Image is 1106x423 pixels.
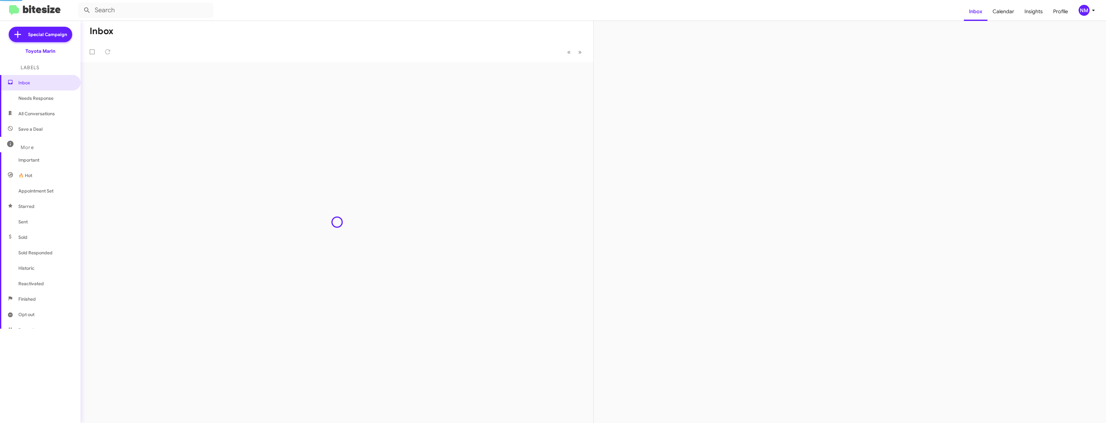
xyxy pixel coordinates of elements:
[18,126,43,132] span: Save a Deal
[1073,5,1099,16] button: NM
[18,234,27,240] span: Sold
[18,157,73,163] span: Important
[574,45,586,59] button: Next
[21,65,39,70] span: Labels
[18,110,55,117] span: All Conversations
[18,311,34,318] span: Opt out
[18,95,73,101] span: Needs Response
[18,265,34,271] span: Historic
[18,327,34,333] span: Paused
[1019,2,1048,21] a: Insights
[987,2,1019,21] a: Calendar
[9,27,72,42] a: Special Campaign
[18,172,32,179] span: 🔥 Hot
[18,203,34,210] span: Starred
[18,280,44,287] span: Reactivated
[578,48,582,56] span: »
[18,296,36,302] span: Finished
[78,3,213,18] input: Search
[18,219,28,225] span: Sent
[1048,2,1073,21] a: Profile
[564,45,586,59] nav: Page navigation example
[567,48,571,56] span: «
[18,188,53,194] span: Appointment Set
[18,249,53,256] span: Sold Responded
[964,2,987,21] a: Inbox
[1079,5,1090,16] div: NM
[25,48,55,54] div: Toyota Marin
[563,45,575,59] button: Previous
[90,26,113,36] h1: Inbox
[28,31,67,38] span: Special Campaign
[18,80,73,86] span: Inbox
[21,145,34,150] span: More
